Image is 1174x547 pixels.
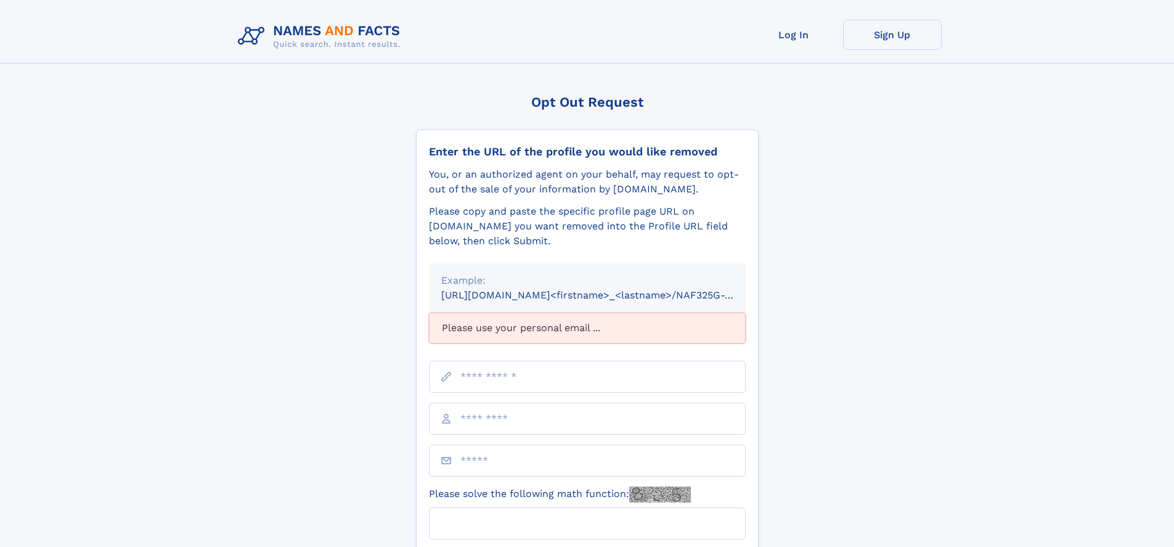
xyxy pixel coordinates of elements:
div: Enter the URL of the profile you would like removed [429,145,746,158]
div: Opt Out Request [416,94,759,110]
div: Please use your personal email ... [429,313,746,343]
label: Please solve the following math function: [429,487,691,503]
div: You, or an authorized agent on your behalf, may request to opt-out of the sale of your informatio... [429,167,746,197]
div: Example: [441,273,733,288]
a: Sign Up [843,20,942,50]
img: Logo Names and Facts [233,20,410,53]
div: Please copy and paste the specific profile page URL on [DOMAIN_NAME] you want removed into the Pr... [429,204,746,249]
a: Log In [744,20,843,50]
small: [URL][DOMAIN_NAME]<firstname>_<lastname>/NAF325G-xxxxxxxx [441,289,769,301]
